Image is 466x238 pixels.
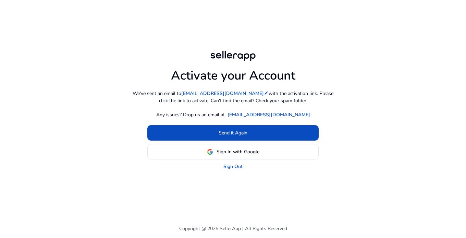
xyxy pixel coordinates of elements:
p: Any issues? Drop us an email at [156,111,225,118]
button: Send it Again [147,125,319,141]
h1: Activate your Account [171,63,295,83]
a: [EMAIL_ADDRESS][DOMAIN_NAME] [228,111,310,118]
a: [EMAIL_ADDRESS][DOMAIN_NAME] [181,90,269,97]
span: Send it Again [219,129,247,136]
a: Sign Out [223,163,243,170]
span: Sign In with Google [217,148,259,155]
img: google-logo.svg [207,149,213,155]
p: We've sent an email to with the activation link. Please click the link to activate. Can't find th... [130,90,336,104]
button: Sign In with Google [147,144,319,159]
mat-icon: edit [264,91,269,95]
